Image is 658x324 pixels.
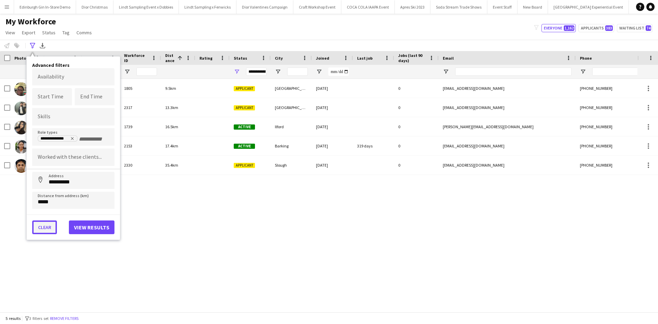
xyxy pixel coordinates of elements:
span: Distance [165,53,175,63]
button: Soda Stream Trade Shows [430,0,487,14]
span: Workforce ID [124,53,149,63]
button: COCA COLA IAAPA Event [341,0,395,14]
a: Export [19,28,38,37]
div: 0 [394,156,439,175]
span: Comms [76,29,92,36]
span: Last Name [86,56,107,61]
span: Active [234,124,255,130]
div: [PERSON_NAME][EMAIL_ADDRESS][DOMAIN_NAME] [439,117,576,136]
button: Dior Valentines Campaign [236,0,293,14]
div: [DATE] [312,98,353,117]
div: [DATE] [312,117,353,136]
input: Type to search skills... [38,113,109,120]
input: City Filter Input [287,68,308,76]
span: 35.4km [165,163,178,168]
div: 2330 [120,156,161,175]
span: Tag [62,29,70,36]
img: Shreya Madhani [14,121,28,134]
div: [DATE] [312,136,353,155]
span: 383 [605,25,613,31]
a: Status [39,28,58,37]
app-action-btn: Advanced filters [28,41,37,50]
div: 1739 [120,117,161,136]
div: 2317 [120,98,161,117]
button: Open Filter Menu [443,69,449,75]
div: 319 days [353,136,394,155]
span: 16.5km [165,124,178,129]
div: 0 [394,79,439,98]
span: Status [42,29,56,36]
span: View [5,29,15,36]
app-action-btn: Export XLSX [38,41,47,50]
input: Email Filter Input [455,68,572,76]
input: Type to search clients... [38,154,109,160]
div: [EMAIL_ADDRESS][DOMAIN_NAME] [439,156,576,175]
span: Joined [316,56,329,61]
button: Clear [32,220,57,234]
span: Applicant [234,86,255,91]
button: Event Staff [487,0,517,14]
button: Edinburgh Gin In-Store Demo [14,0,76,14]
button: Apres Ski 2023 [395,0,430,14]
a: Comms [74,28,95,37]
div: Make Up Artist [40,136,74,142]
h4: Advanced filters [32,62,114,68]
span: 1,162 [564,25,574,31]
div: 1805 [120,79,161,98]
button: New Board [517,0,548,14]
button: Open Filter Menu [580,69,586,75]
div: 0 [394,117,439,136]
span: Applicant [234,105,255,110]
input: Joined Filter Input [328,68,349,76]
input: Workforce ID Filter Input [136,68,157,76]
span: First Name [49,56,70,61]
div: 2153 [120,136,161,155]
button: Open Filter Menu [124,69,130,75]
button: Open Filter Menu [234,69,240,75]
button: Remove filters [49,315,80,322]
span: Last job [357,56,373,61]
button: Open Filter Menu [275,69,281,75]
div: [EMAIL_ADDRESS][DOMAIN_NAME] [439,79,576,98]
a: Tag [60,28,72,37]
span: City [275,56,283,61]
button: Craft Workshop Event [293,0,341,14]
div: [DATE] [312,156,353,175]
img: Ifeoma Igwe [14,82,28,96]
button: Open Filter Menu [316,69,322,75]
div: [EMAIL_ADDRESS][DOMAIN_NAME] [439,98,576,117]
span: 3 filters set [29,316,49,321]
div: 0 [394,136,439,155]
button: Everyone1,162 [541,24,576,32]
span: Phone [580,56,592,61]
span: Email [443,56,454,61]
img: Sajawal Rehman [14,101,28,115]
span: 9.5km [165,86,176,91]
div: Slough [271,156,312,175]
button: Waiting list74 [617,24,653,32]
div: Ilford [271,117,312,136]
span: Active [234,144,255,149]
button: [GEOGRAPHIC_DATA] Experiential Event [548,0,629,14]
img: cynthia ifebi [14,140,28,154]
div: [GEOGRAPHIC_DATA] [271,79,312,98]
span: Export [22,29,35,36]
button: Dior Christmas [76,0,113,14]
delete-icon: Remove tag [69,136,74,142]
span: 13.3km [165,105,178,110]
span: My Workforce [5,16,56,27]
button: Lindt Sampling Event x Dobbies [113,0,179,14]
span: Applicant [234,163,255,168]
span: 74 [646,25,651,31]
a: View [3,28,18,37]
button: View results [69,220,114,234]
span: Status [234,56,247,61]
span: Jobs (last 90 days) [398,53,426,63]
div: [EMAIL_ADDRESS][DOMAIN_NAME] [439,136,576,155]
span: Rating [199,56,212,61]
div: Barking [271,136,312,155]
input: + Role type [79,136,108,142]
span: 17.4km [165,143,178,148]
div: [GEOGRAPHIC_DATA] [271,98,312,117]
span: Photo [14,56,26,61]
